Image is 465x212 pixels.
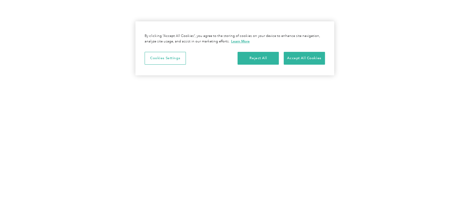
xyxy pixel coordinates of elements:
[135,21,334,75] div: Privacy
[231,39,250,43] a: More information about your privacy, opens in a new tab
[145,34,325,44] div: By clicking “Accept All Cookies”, you agree to the storing of cookies on your device to enhance s...
[319,22,332,35] button: Close
[145,52,186,65] button: Cookies Settings
[238,52,279,65] button: Reject All
[284,52,325,65] button: Accept All Cookies
[135,21,334,75] div: Cookie banner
